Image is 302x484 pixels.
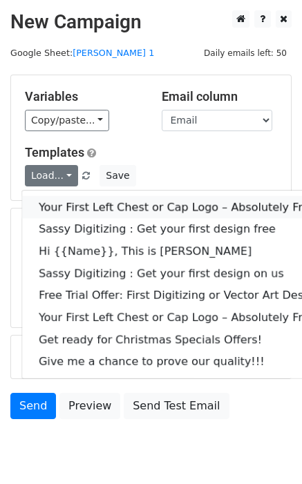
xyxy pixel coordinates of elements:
a: Daily emails left: 50 [199,48,292,58]
a: Send [10,393,56,419]
a: Preview [59,393,120,419]
a: [PERSON_NAME] 1 [73,48,154,58]
a: Load... [25,165,78,186]
a: Send Test Email [124,393,229,419]
small: Google Sheet: [10,48,154,58]
h2: New Campaign [10,10,292,34]
span: Daily emails left: 50 [199,46,292,61]
a: Copy/paste... [25,110,109,131]
a: Templates [25,145,84,159]
iframe: Chat Widget [233,418,302,484]
h5: Variables [25,89,141,104]
button: Save [100,165,135,186]
h5: Email column [162,89,278,104]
